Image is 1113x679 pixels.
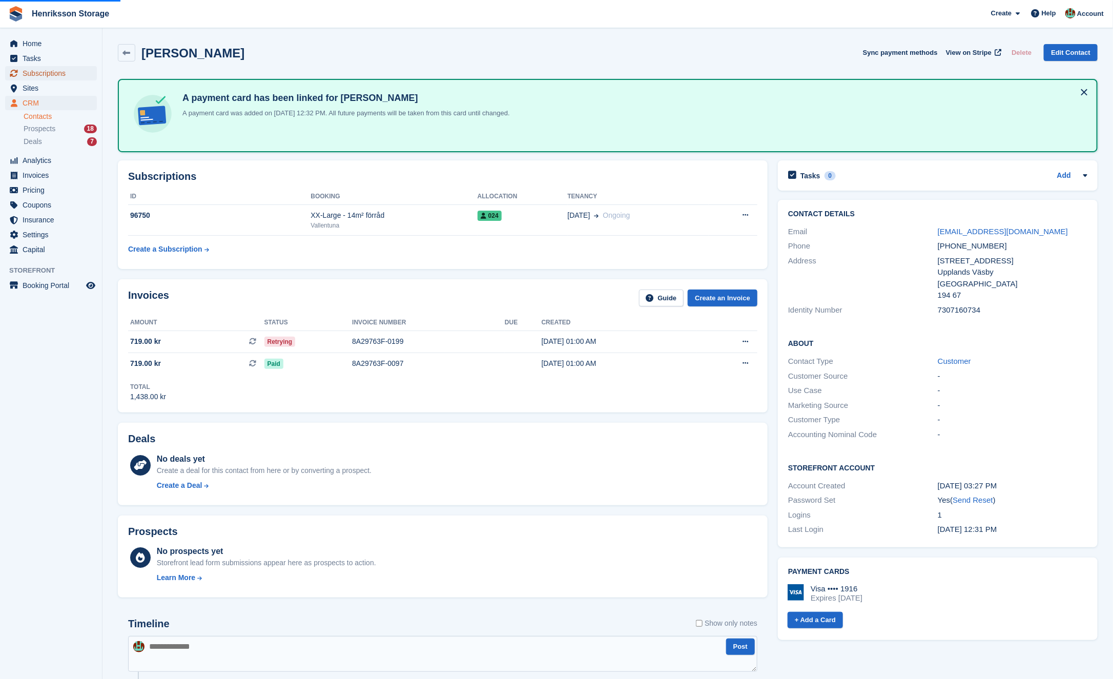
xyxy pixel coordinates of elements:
div: [DATE] 03:27 PM [938,480,1087,492]
div: Last Login [788,524,938,536]
div: Yes [938,495,1087,506]
span: 719.00 kr [130,336,161,347]
button: Delete [1007,44,1036,61]
div: [DATE] 01:00 AM [542,336,697,347]
a: menu [5,36,97,51]
span: Subscriptions [23,66,84,80]
span: Retrying [264,337,296,347]
div: No prospects yet [157,545,376,558]
span: Pricing [23,183,84,197]
th: ID [128,189,311,205]
div: Identity Number [788,304,938,316]
h2: [PERSON_NAME] [141,46,244,60]
div: 8A29763F-0199 [352,336,505,347]
span: Insurance [23,213,84,227]
div: Use Case [788,385,938,397]
div: Storefront lead form submissions appear here as prospects to action. [157,558,376,568]
h2: Tasks [800,171,820,180]
a: Henriksson Storage [28,5,113,22]
h2: About [788,338,1087,348]
div: [GEOGRAPHIC_DATA] [938,278,1087,290]
time: 2025-07-22 10:31:55 UTC [938,525,997,533]
span: Paid [264,359,283,369]
div: Phone [788,240,938,252]
div: Accounting Nominal Code [788,429,938,441]
span: Help [1042,8,1056,18]
div: - [938,400,1087,411]
div: 1,438.00 kr [130,392,166,402]
h2: Contact Details [788,210,1087,218]
a: menu [5,96,97,110]
div: Vallentuna [311,221,477,230]
a: + Add a Card [788,612,843,629]
h2: Prospects [128,526,178,538]
span: Sites [23,81,84,95]
div: Customer Source [788,371,938,382]
div: Address [788,255,938,301]
div: 8A29763F-0097 [352,358,505,369]
span: Storefront [9,265,102,276]
h2: Invoices [128,290,169,306]
span: 719.00 kr [130,358,161,369]
a: menu [5,213,97,227]
a: menu [5,66,97,80]
div: - [938,414,1087,426]
button: Post [726,639,755,655]
div: 18 [84,125,97,133]
th: Amount [128,315,264,331]
img: stora-icon-8386f47178a22dfd0bd8f6a31ec36ba5ce8667c1dd55bd0f319d3a0aa187defe.svg [8,6,24,22]
a: menu [5,153,97,168]
a: Create an Invoice [688,290,757,306]
span: Coupons [23,198,84,212]
h2: Payment cards [788,568,1087,576]
span: CRM [23,96,84,110]
span: Home [23,36,84,51]
h4: A payment card has been linked for [PERSON_NAME] [178,92,510,104]
input: Show only notes [696,618,703,629]
th: Allocation [478,189,568,205]
a: menu [5,228,97,242]
div: - [938,371,1087,382]
div: [STREET_ADDRESS] [938,255,1087,267]
div: 1 [938,509,1087,521]
span: Analytics [23,153,84,168]
p: A payment card was added on [DATE] 12:32 PM. All future payments will be taken from this card unt... [178,108,510,118]
div: Learn More [157,572,195,583]
div: [DATE] 01:00 AM [542,358,697,369]
span: View on Stripe [946,48,992,58]
img: Visa Logo [788,584,804,601]
h2: Timeline [128,618,170,630]
div: 194 67 [938,290,1087,301]
a: Add [1057,170,1071,182]
h2: Storefront Account [788,462,1087,472]
div: Expires [DATE] [811,593,862,603]
h2: Deals [128,433,155,445]
a: Guide [639,290,684,306]
a: Send Reset [953,496,993,504]
a: Customer [938,357,971,365]
span: Invoices [23,168,84,182]
div: Visa •••• 1916 [811,584,862,593]
div: Password Set [788,495,938,506]
th: Status [264,315,353,331]
span: Account [1077,9,1104,19]
div: 0 [825,171,836,180]
div: Account Created [788,480,938,492]
div: [PHONE_NUMBER] [938,240,1087,252]
a: View on Stripe [942,44,1004,61]
div: Upplands Väsby [938,266,1087,278]
th: Created [542,315,697,331]
div: Create a Deal [157,480,202,491]
a: Edit Contact [1044,44,1098,61]
a: Create a Deal [157,480,372,491]
img: Isak Martinelle [133,641,145,652]
a: [EMAIL_ADDRESS][DOMAIN_NAME] [938,227,1068,236]
th: Tenancy [568,189,709,205]
label: Show only notes [696,618,757,629]
span: Deals [24,137,42,147]
a: Contacts [24,112,97,121]
span: Booking Portal [23,278,84,293]
a: menu [5,51,97,66]
span: Tasks [23,51,84,66]
a: Learn More [157,572,376,583]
